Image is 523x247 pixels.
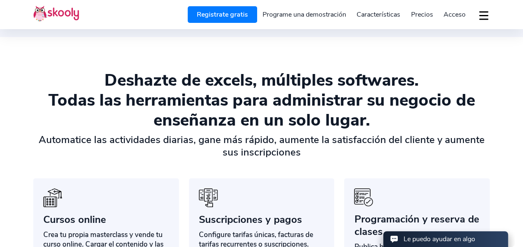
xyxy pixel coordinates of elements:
[199,213,325,226] div: Suscripciones y pagos
[43,213,169,226] div: Cursos online
[438,8,471,21] a: Acceso
[33,70,490,90] div: Deshazte de excels, múltiples softwares.
[33,133,490,158] div: Automatice las actividades diarias, gane más rápido, aumente la satisfacción del cliente y aument...
[351,8,406,21] a: Características
[406,8,439,21] a: Precios
[354,188,373,207] img: icon-benefits-3
[33,90,490,130] div: Todas las herramientas para administrar su negocio de enseñanza en un solo lugar.
[33,5,79,22] img: Skooly
[411,10,433,19] span: Precios
[199,188,218,207] img: icon-benefits-2
[444,10,466,19] span: Acceso
[354,213,480,238] div: Programación y reserva de clases
[188,6,257,23] a: Registrate gratis
[478,6,490,25] button: dropdown menu
[43,188,62,207] img: icon-benefits-1
[257,8,352,21] a: Programe una demostración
